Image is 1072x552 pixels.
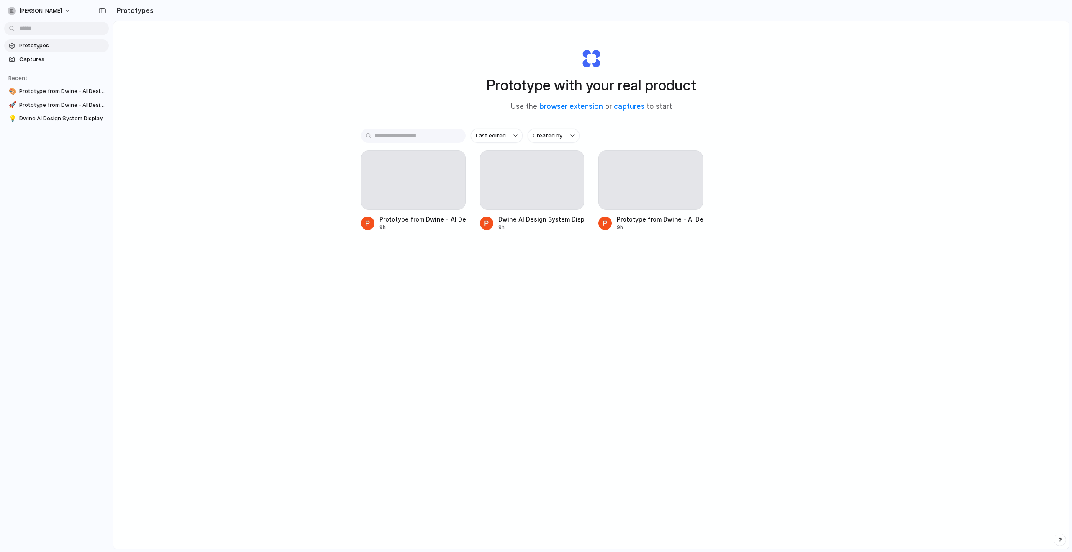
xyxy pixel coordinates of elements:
[19,101,106,109] span: Prototype from Dwine - AI Design System Plugin
[8,114,16,123] button: 💡
[614,102,644,111] a: captures
[487,74,696,96] h1: Prototype with your real product
[9,114,15,124] div: 💡
[533,132,562,140] span: Created by
[617,215,703,224] div: Prototype from Dwine - AI Design System Plugin
[8,87,16,95] button: 🎨
[19,114,106,123] span: Dwine AI Design System Display
[19,41,106,50] span: Prototypes
[498,215,585,224] div: Dwine AI Design System Display
[598,150,703,231] a: Prototype from Dwine - AI Design System Plugin9h
[9,100,15,110] div: 🚀
[19,55,106,64] span: Captures
[498,224,585,231] div: 9h
[4,112,109,125] a: 💡Dwine AI Design System Display
[9,87,15,96] div: 🎨
[19,87,106,95] span: Prototype from Dwine - AI Design System Plugin
[8,101,16,109] button: 🚀
[361,150,466,231] a: Prototype from Dwine - AI Design System Plugin9h
[4,85,109,98] a: 🎨Prototype from Dwine - AI Design System Plugin
[19,7,62,15] span: [PERSON_NAME]
[113,5,154,15] h2: Prototypes
[4,53,109,66] a: Captures
[480,150,585,231] a: Dwine AI Design System Display9h
[4,4,75,18] button: [PERSON_NAME]
[379,215,466,224] div: Prototype from Dwine - AI Design System Plugin
[379,224,466,231] div: 9h
[617,224,703,231] div: 9h
[476,132,506,140] span: Last edited
[8,75,28,81] span: Recent
[539,102,603,111] a: browser extension
[471,129,523,143] button: Last edited
[528,129,580,143] button: Created by
[4,39,109,52] a: Prototypes
[4,99,109,111] a: 🚀Prototype from Dwine - AI Design System Plugin
[511,101,672,112] span: Use the or to start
